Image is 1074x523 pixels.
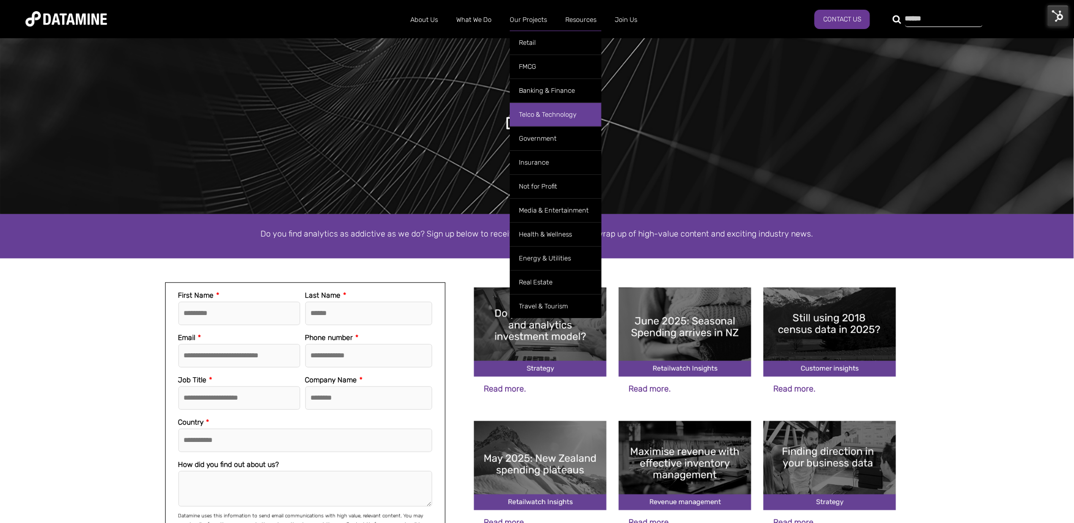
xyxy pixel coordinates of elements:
[305,333,353,342] span: Phone number
[501,7,556,33] a: Our Projects
[247,227,828,241] p: Do you find analytics as addictive as we do? Sign up below to receive datafix, our monthly wrap u...
[484,384,527,394] a: Read more.
[510,198,601,222] a: Media & Entertainment
[178,333,196,342] span: Email
[510,174,601,198] a: Not for Profit
[510,79,601,102] a: Banking & Finance
[178,376,207,384] span: Job Title
[178,460,279,469] span: How did you find out about us?
[178,291,214,300] span: First Name
[815,10,870,29] a: Contact Us
[25,11,107,27] img: Datamine
[510,31,601,55] a: Retail
[510,55,601,79] a: FMCG
[401,7,447,33] a: About Us
[510,150,601,174] a: Insurance
[774,384,816,394] a: Read more.
[506,112,569,135] h1: DATAFIX
[305,291,341,300] span: Last Name
[510,294,601,318] a: Travel & Tourism
[510,222,601,246] a: Health & Wellness
[510,246,601,270] a: Energy & Utilities
[606,7,646,33] a: Join Us
[447,7,501,33] a: What We Do
[178,418,204,427] span: Country
[510,102,601,126] a: Telco & Technology
[556,7,606,33] a: Resources
[510,126,601,150] a: Government
[629,384,671,394] a: Read more.
[510,270,601,294] a: Real Estate
[1047,5,1069,27] img: HubSpot Tools Menu Toggle
[305,376,357,384] span: Company Name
